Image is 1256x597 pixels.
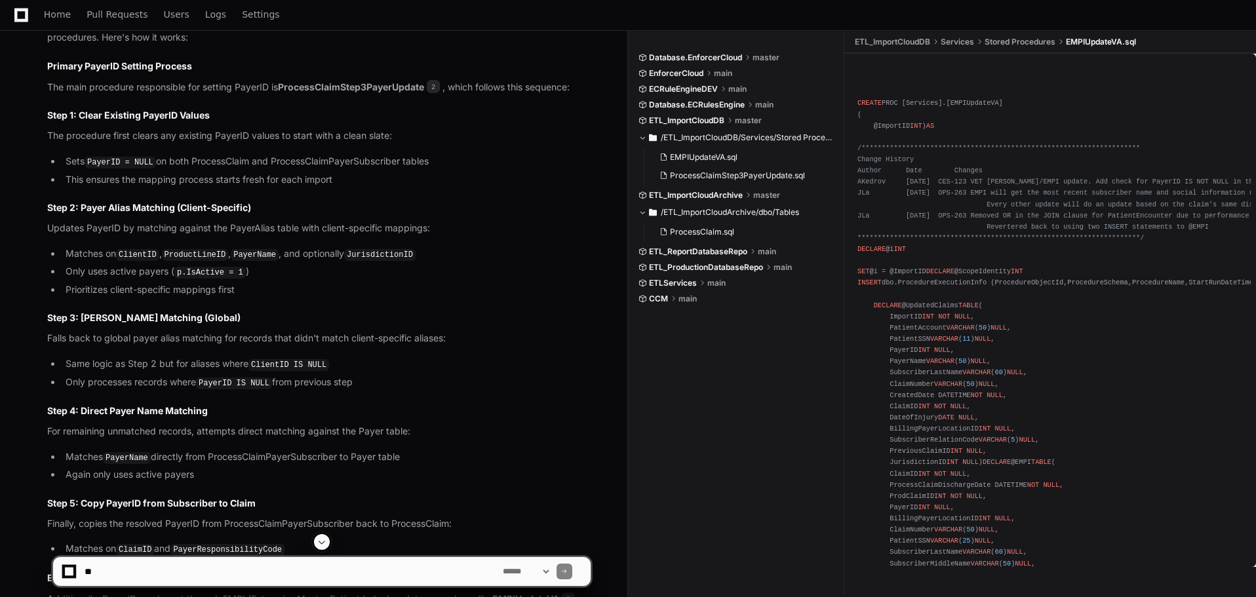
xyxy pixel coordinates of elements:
span: Pull Requests [87,10,147,18]
span: NULL [951,402,967,410]
li: Only uses active payers ( ) [62,264,591,280]
span: 5 [1011,436,1015,444]
span: NOT [951,492,962,500]
span: NULL [994,514,1011,522]
span: NULL [954,313,971,320]
span: EnforcerCloud [649,68,703,79]
span: AS [926,122,934,130]
span: 2 [427,80,440,93]
span: main [755,100,774,110]
span: 50 [966,526,974,533]
span: /ETL_ImportCloudDB/Services/Stored Procedures [661,132,834,143]
span: DATE [938,414,954,421]
span: NULL [951,470,967,478]
li: Prioritizes client-specific mappings first [62,282,591,298]
span: ETL_ImportCloudDB [649,115,724,126]
span: 50 [966,380,974,388]
span: EMPIUpdateVA.sql [1066,37,1136,47]
span: VARCHAR [947,324,975,332]
code: JurisdictionID [344,249,416,261]
li: Same logic as Step 2 but for aliases where [62,356,591,372]
span: NULL [994,425,1011,433]
code: PayerID IS NULL [196,377,272,389]
strong: ProcessClaimStep3PayerUpdate [278,81,424,92]
span: CREATE [857,99,882,107]
span: main [728,84,747,94]
span: Logs [205,10,226,18]
span: NULL [962,458,979,466]
li: Matches on , , , and optionally [62,246,591,262]
span: VARCHAR [926,357,954,365]
h3: Step 2: Payer Alias Matching (Client-Specific) [47,201,591,214]
p: Falls back to global payer alias matching for records that didn't match client-specific aliases: [47,331,591,346]
span: main [714,68,732,79]
span: main [678,294,697,304]
span: CCM [649,294,668,304]
code: PayerName [231,249,279,261]
span: EMPIUpdateVA.sql [670,152,737,163]
span: NULL [971,357,987,365]
code: ClientID IS NULL [248,359,329,371]
span: main [774,262,792,273]
span: NOT [938,313,950,320]
p: The main procedure responsible for setting PayerID is , which follows this sequence: [47,80,591,95]
span: INT [918,503,930,511]
span: NULL [934,346,951,354]
span: master [753,190,780,201]
span: NOT [934,402,946,410]
span: Users [164,10,189,18]
span: TABLE [958,301,979,309]
button: EMPIUpdateVA.sql [654,148,827,166]
span: INT [934,492,946,500]
svg: Directory [649,204,657,220]
code: p.IsActive = 1 [174,267,246,279]
span: Services [941,37,974,47]
span: NULL [1043,481,1059,489]
p: Finally, copies the resolved PayerID from ProcessClaimPayerSubscriber back to ProcessClaim: [47,516,591,531]
span: INT [947,458,958,466]
span: INT [910,122,922,130]
span: SET [857,267,869,275]
p: Updates PayerID by matching against the PayerAlias table with client-specific mappings: [47,221,591,236]
span: NULL [966,447,983,455]
span: INT [922,313,934,320]
code: ProductLineID [162,249,229,261]
span: INT [1011,267,1023,275]
code: PayerID = NULL [85,157,156,168]
span: NULL [979,380,995,388]
svg: Directory [649,130,657,145]
span: NULL [934,503,951,511]
span: NULL [958,414,975,421]
span: INT [979,425,991,433]
span: VARCHAR [979,436,1007,444]
h3: Step 1: Clear Existing PayerID Values [47,109,591,122]
span: TABLE [1031,458,1051,466]
p: The procedure first clears any existing PayerID values to start with a clean slate: [47,128,591,144]
span: NULL [991,324,1007,332]
span: INT [893,245,905,253]
code: PayerName [103,452,151,464]
span: INT [918,402,930,410]
span: 60 [994,368,1002,376]
p: For remaining unmatched records, attempts direct matching against the Payer table: [47,424,591,439]
span: ETL_ReportDatabaseRepo [649,246,747,257]
span: Home [44,10,71,18]
span: 50 [958,357,966,365]
span: /ETL_ImportCloudArchive/dbo/Tables [661,207,799,218]
li: Only processes records where from previous step [62,375,591,391]
span: Stored Procedures [985,37,1055,47]
li: Matches directly from ProcessClaimPayerSubscriber to Payer table [62,450,591,465]
span: VARCHAR [930,335,958,343]
span: ETL_ProductionDatabaseRepo [649,262,763,273]
span: ETL_ImportCloudDB [855,37,930,47]
span: INT [951,447,962,455]
code: ClientID [116,249,159,261]
li: Again only uses active payers [62,467,591,482]
span: Database.EnforcerCloud [649,52,742,63]
span: ETLServices [649,278,697,288]
span: NOT [1027,481,1039,489]
h2: Primary PayerID Setting Process [47,60,591,73]
span: NULL [1019,436,1035,444]
span: VARCHAR [934,380,962,388]
span: DECLARE [926,267,954,275]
